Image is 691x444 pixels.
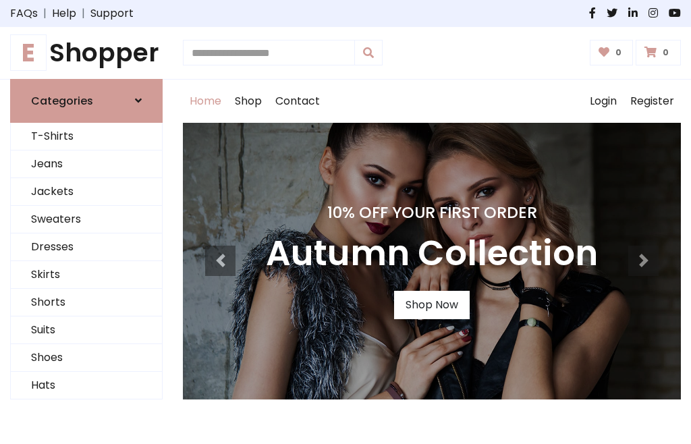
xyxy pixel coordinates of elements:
a: Shorts [11,289,162,316]
h3: Autumn Collection [266,233,598,275]
a: FAQs [10,5,38,22]
span: | [76,5,90,22]
span: 0 [612,47,625,59]
a: Dresses [11,233,162,261]
a: Jeans [11,150,162,178]
span: E [10,34,47,71]
a: Login [583,80,624,123]
a: 0 [636,40,681,65]
a: Shop [228,80,269,123]
a: 0 [590,40,634,65]
a: Suits [11,316,162,344]
a: Contact [269,80,327,123]
a: Help [52,5,76,22]
a: Register [624,80,681,123]
span: | [38,5,52,22]
a: T-Shirts [11,123,162,150]
a: Shop Now [394,291,470,319]
a: Hats [11,372,162,399]
a: Support [90,5,134,22]
a: Home [183,80,228,123]
h4: 10% Off Your First Order [266,203,598,222]
a: Categories [10,79,163,123]
a: Sweaters [11,206,162,233]
a: Jackets [11,178,162,206]
a: Skirts [11,261,162,289]
h1: Shopper [10,38,163,68]
a: Shoes [11,344,162,372]
a: EShopper [10,38,163,68]
span: 0 [659,47,672,59]
h6: Categories [31,94,93,107]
